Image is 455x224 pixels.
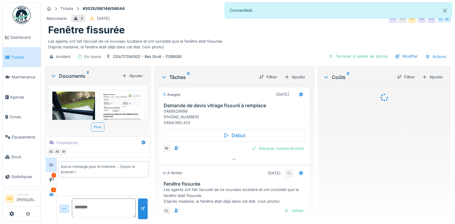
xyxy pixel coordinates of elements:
div: Terminer & valider les tâches [326,52,390,60]
div: CL [285,169,294,177]
div: 4 [81,16,83,21]
div: [DATE] [276,92,289,97]
a: AD Manager[PERSON_NAME] [5,192,38,207]
strong: #2025/08/146/06044 [80,6,127,11]
a: Maintenance [3,67,41,87]
img: Badge_color-CXgf-gQk.svg [13,6,31,24]
div: CL [162,207,171,215]
button: Close [438,3,452,19]
span: Zones [10,114,38,120]
div: AB [418,15,426,23]
span: Équipements [12,134,38,140]
div: CV [389,15,397,23]
sup: 0 [347,74,349,81]
div: Ajouter [282,73,308,81]
li: [PERSON_NAME] [17,192,38,205]
div: Ajouter [420,73,445,81]
div: Actions [423,52,449,61]
h1: Fenêtre fissurée [48,24,125,36]
div: 0489629998 [PHONE_NUMBER] 0484/385,433 [164,108,307,126]
span: Maintenance [12,74,38,80]
div: Prestataires [57,140,78,146]
div: [DATE] [268,170,281,176]
div: Valider [282,207,306,215]
span: Tickets [11,54,38,60]
div: W [59,148,68,156]
span: Statistiques [11,174,38,180]
img: dh45z7c4zmtizw8qtgzijtjqunqn [52,92,95,149]
div: W [162,144,171,153]
div: Marquer comme terminé [249,144,306,153]
div: Menuiserie [47,16,67,21]
div: CV [398,15,407,23]
div: Modifier [393,52,420,60]
div: Filtrer [395,73,417,81]
span: Dashboard [11,35,38,40]
span: Stock [11,154,38,160]
div: AB [427,15,436,23]
div: Documents [51,72,120,80]
div: 2 [51,188,56,192]
div: W [443,15,451,23]
div: Filtrer [257,73,280,81]
img: cnhpjc9orocc13rp5y23m9fve75v [100,92,143,152]
span: Agenda [10,94,38,100]
div: AB [53,148,62,156]
div: En cours [85,54,101,59]
div: Plus [91,123,104,131]
div: Les agents ont fait l’accueil de ce nouveau locataire et ont constaté que la fenêtre était fissur... [48,36,448,50]
div: Incident [56,54,71,59]
div: Ajouter [120,72,145,80]
div: [DATE] [97,16,110,21]
div: CL [437,15,445,23]
a: Stock [3,147,41,167]
div: 1 [52,173,56,177]
div: Assigné [162,92,180,97]
a: Tickets [3,47,41,67]
a: Statistiques [3,167,41,187]
a: Zones [3,107,41,127]
a: Dashboard [3,27,41,47]
sup: 0 [187,74,190,81]
div: Coûts [323,74,392,81]
div: Connecté(e). [225,2,452,18]
div: À vérifier [162,171,182,176]
div: Aucun message pour le moment … Soyez le premier ! [61,164,146,175]
div: AD [408,15,417,23]
li: AD [5,194,14,203]
div: Tickets [60,6,73,11]
h3: Demande de devis vitrage fissuré à remplace [164,103,307,108]
div: COUT/124/002 - Rez Droit - (139008) [113,54,182,59]
h3: Fenêtre fissurée [164,181,307,187]
div: Manager [17,192,38,197]
div: Les agents ont fait l’accueil de ce nouveau locataire et ont constaté que la fenêtre était fissur... [164,187,307,204]
a: Équipements [3,127,41,147]
div: Début [162,129,306,142]
div: AD [47,148,56,156]
a: Agenda [3,87,41,107]
div: Tâches [161,74,254,81]
sup: 2 [87,72,89,80]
